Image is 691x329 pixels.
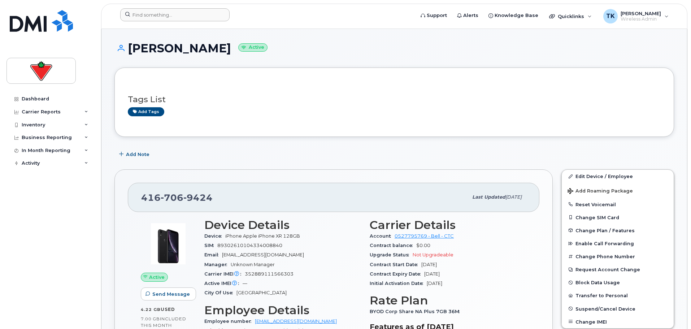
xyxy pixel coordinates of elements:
[370,281,427,286] span: Initial Activation Date
[370,218,526,231] h3: Carrier Details
[562,250,674,263] button: Change Phone Number
[245,271,294,277] span: 352889111566303
[413,252,453,257] span: Not Upgradeable
[370,252,413,257] span: Upgrade Status
[161,307,175,312] span: used
[562,237,674,250] button: Enable Call Forwarding
[562,183,674,198] button: Add Roaming Package
[562,289,674,302] button: Transfer to Personal
[204,271,245,277] span: Carrier IMEI
[575,306,635,311] span: Suspend/Cancel Device
[204,319,255,324] span: Employee number
[370,271,424,277] span: Contract Expiry Date
[472,194,505,200] span: Last updated
[128,107,164,116] a: Add tags
[204,304,361,317] h3: Employee Details
[204,252,222,257] span: Email
[114,148,156,161] button: Add Note
[114,42,674,55] h1: [PERSON_NAME]
[222,252,304,257] span: [EMAIL_ADDRESS][DOMAIN_NAME]
[562,211,674,224] button: Change SIM Card
[141,287,196,300] button: Send Message
[236,290,287,295] span: [GEOGRAPHIC_DATA]
[126,151,149,158] span: Add Note
[161,192,183,203] span: 706
[128,95,661,104] h3: Tags List
[370,243,416,248] span: Contract balance
[147,222,190,265] img: image20231002-3703462-1qb80zy.jpeg
[255,319,337,324] a: [EMAIL_ADDRESS][DOMAIN_NAME]
[562,224,674,237] button: Change Plan / Features
[395,233,454,239] a: 0527795769 - Bell - CTC
[141,316,160,321] span: 7.00 GB
[370,233,395,239] span: Account
[238,43,268,52] small: Active
[204,281,243,286] span: Active IMEI
[421,262,437,267] span: [DATE]
[204,243,217,248] span: SIM
[562,276,674,289] button: Block Data Usage
[575,228,635,233] span: Change Plan / Features
[152,291,190,298] span: Send Message
[225,233,300,239] span: iPhone Apple iPhone XR 128GB
[141,307,161,312] span: 4.22 GB
[149,274,165,281] span: Active
[370,262,421,267] span: Contract Start Date
[505,194,522,200] span: [DATE]
[575,241,634,246] span: Enable Call Forwarding
[562,198,674,211] button: Reset Voicemail
[562,170,674,183] a: Edit Device / Employee
[568,188,633,195] span: Add Roaming Package
[562,315,674,328] button: Change IMEI
[370,309,463,314] span: BYOD Corp Share NA Plus 7GB 36M
[183,192,213,203] span: 9424
[204,218,361,231] h3: Device Details
[562,302,674,315] button: Suspend/Cancel Device
[424,271,440,277] span: [DATE]
[217,243,282,248] span: 89302610104334008840
[562,263,674,276] button: Request Account Change
[231,262,275,267] span: Unknown Manager
[243,281,247,286] span: —
[370,294,526,307] h3: Rate Plan
[427,281,442,286] span: [DATE]
[141,192,213,203] span: 416
[204,233,225,239] span: Device
[204,290,236,295] span: City Of Use
[141,316,186,328] span: included this month
[204,262,231,267] span: Manager
[416,243,430,248] span: $0.00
